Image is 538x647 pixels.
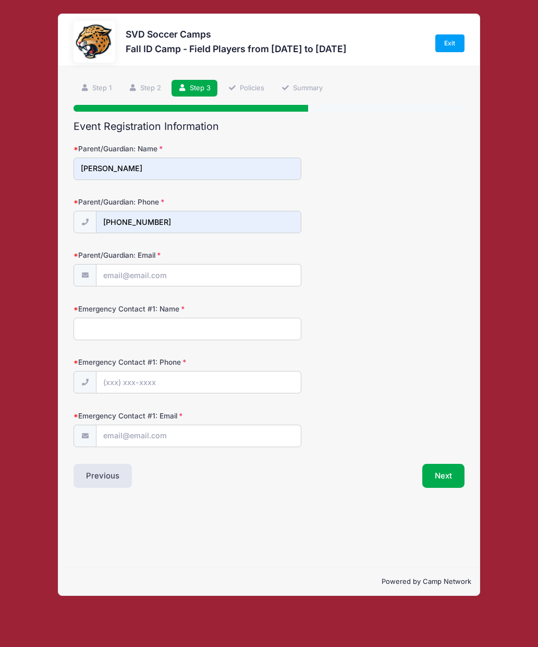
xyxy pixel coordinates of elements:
[126,29,347,40] h3: SVD Soccer Camps
[96,425,301,447] input: email@email.com
[435,34,464,52] a: Exit
[74,250,204,260] label: Parent/Guardian: Email
[67,577,471,587] p: Powered by Camp Network
[274,80,329,97] a: Summary
[74,143,204,154] label: Parent/Guardian: Name
[172,80,218,97] a: Step 3
[96,211,301,233] input: (xxx) xxx-xxxx
[121,80,168,97] a: Step 2
[74,304,204,314] label: Emergency Contact #1: Name
[96,264,301,286] input: email@email.com
[74,80,118,97] a: Step 1
[74,464,132,488] button: Previous
[221,80,271,97] a: Policies
[422,464,464,488] button: Next
[96,371,301,393] input: (xxx) xxx-xxxx
[74,411,204,421] label: Emergency Contact #1: Email
[74,357,204,367] label: Emergency Contact #1: Phone
[74,121,464,133] h2: Event Registration Information
[126,43,347,54] h3: Fall ID Camp - Field Players from [DATE] to [DATE]
[74,197,204,207] label: Parent/Guardian: Phone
